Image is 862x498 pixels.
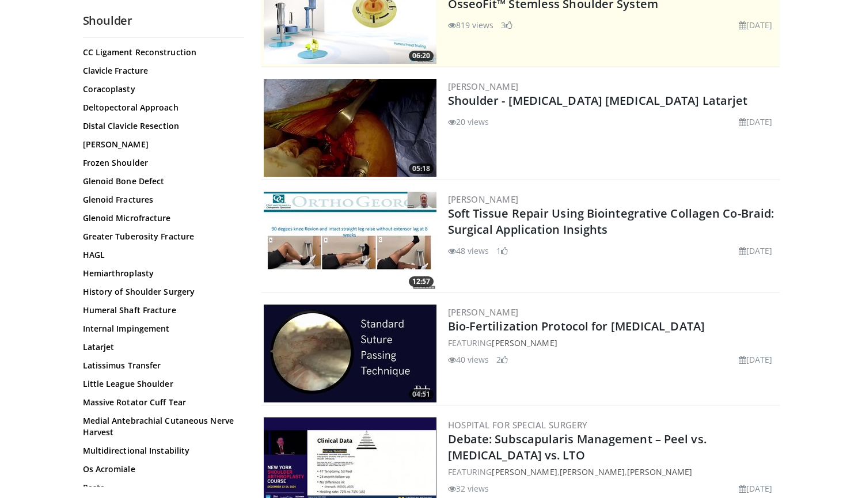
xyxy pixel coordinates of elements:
a: [PERSON_NAME] [492,466,557,477]
a: 04:51 [264,305,436,402]
a: Internal Impingement [83,323,238,334]
a: Glenoid Microfracture [83,212,238,224]
a: 12:57 [264,192,436,290]
li: 48 views [448,245,489,257]
li: 20 views [448,116,489,128]
a: 05:18 [264,79,436,177]
img: 5ee3f67d-3232-4990-984b-6f629959669a.300x170_q85_crop-smart_upscale.jpg [264,305,436,402]
li: [DATE] [739,245,773,257]
a: Glenoid Bone Defect [83,176,238,187]
li: 819 views [448,19,494,31]
a: Humeral Shaft Fracture [83,305,238,316]
a: Coracoplasty [83,83,238,95]
a: Glenoid Fractures [83,194,238,206]
a: Clavicle Fracture [83,65,238,77]
a: History of Shoulder Surgery [83,286,238,298]
a: Latissimus Transfer [83,360,238,371]
li: [DATE] [739,19,773,31]
a: Os Acromiale [83,463,238,475]
img: 3a3a49bc-c38c-473a-a360-72289e323f1a.300x170_q85_crop-smart_upscale.jpg [264,79,436,177]
li: [DATE] [739,482,773,495]
a: Shoulder - [MEDICAL_DATA] [MEDICAL_DATA] Latarjet [448,93,748,108]
a: Bio-Fertilization Protocol for [MEDICAL_DATA] [448,318,705,334]
a: [PERSON_NAME] [627,466,692,477]
a: Latarjet [83,341,238,353]
a: Frozen Shoulder [83,157,238,169]
li: [DATE] [739,353,773,366]
a: Deltopectoral Approach [83,102,238,113]
span: 05:18 [409,164,434,174]
a: Little League Shoulder [83,378,238,390]
a: [PERSON_NAME] [448,81,519,92]
a: Hospital for Special Surgery [448,419,588,431]
li: 1 [496,245,508,257]
img: c389617d-ce64-47fb-901c-7653e1c65084.300x170_q85_crop-smart_upscale.jpg [264,192,436,290]
a: HAGL [83,249,238,261]
a: [PERSON_NAME] [448,193,519,205]
a: Pasta [83,482,238,493]
a: [PERSON_NAME] [492,337,557,348]
a: Greater Tuberosity Fracture [83,231,238,242]
a: Medial Antebrachial Cutaneous Nerve Harvest [83,415,238,438]
li: 40 views [448,353,489,366]
div: FEATURING , , [448,466,777,478]
li: 3 [501,19,512,31]
a: CC Ligament Reconstruction [83,47,238,58]
a: Multidirectional Instability [83,445,238,457]
span: 04:51 [409,389,434,400]
a: Soft Tissue Repair Using Biointegrative Collagen Co-Braid: Surgical Application Insights [448,206,774,237]
a: Debate: Subscapularis Management – Peel vs. [MEDICAL_DATA] vs. LTO [448,431,707,463]
a: [PERSON_NAME] [560,466,625,477]
div: FEATURING [448,337,777,349]
li: 2 [496,353,508,366]
h2: Shoulder [83,13,244,28]
span: 06:20 [409,51,434,61]
span: 12:57 [409,276,434,287]
a: [PERSON_NAME] [83,139,238,150]
li: 32 views [448,482,489,495]
a: Massive Rotator Cuff Tear [83,397,238,408]
a: Hemiarthroplasty [83,268,238,279]
a: Distal Clavicle Resection [83,120,238,132]
a: [PERSON_NAME] [448,306,519,318]
li: [DATE] [739,116,773,128]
